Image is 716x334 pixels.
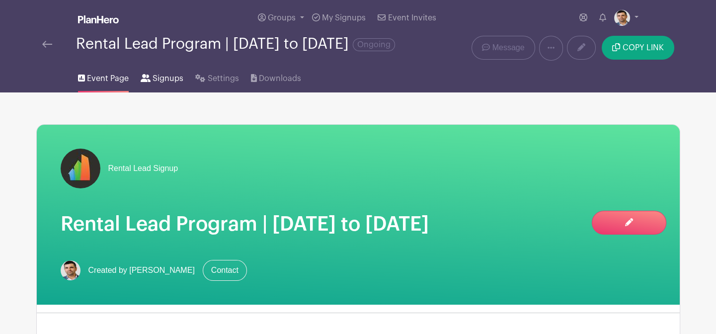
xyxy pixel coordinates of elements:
img: fulton-grace-logo.jpeg [61,149,100,188]
img: back-arrow-29a5d9b10d5bd6ae65dc969a981735edf675c4d7a1fe02e03b50dbd4ba3cdb55.svg [42,41,52,48]
span: COPY LINK [623,44,664,52]
span: Ongoing [353,38,395,51]
h1: Rental Lead Program | [DATE] to [DATE] [61,212,656,236]
span: Downloads [259,73,301,84]
a: Contact [203,260,247,281]
a: Downloads [251,61,301,92]
span: Created by [PERSON_NAME] [88,264,195,276]
a: Event Page [78,61,129,92]
div: Rental Lead Program | [DATE] to [DATE] [76,36,395,52]
span: Event Invites [388,14,436,22]
span: Settings [208,73,239,84]
a: Message [472,36,535,60]
span: Signups [153,73,183,84]
img: Screen%20Shot%202023-02-21%20at%2010.54.51%20AM.png [61,260,80,280]
span: Groups [268,14,296,22]
button: COPY LINK [602,36,674,60]
a: Settings [195,61,239,92]
span: My Signups [322,14,366,22]
img: Screen%20Shot%202023-02-21%20at%2010.54.51%20AM.png [614,10,630,26]
span: Rental Lead Signup [108,163,178,174]
span: Message [492,42,525,54]
span: Event Page [87,73,129,84]
a: Signups [141,61,183,92]
img: logo_white-6c42ec7e38ccf1d336a20a19083b03d10ae64f83f12c07503d8b9e83406b4c7d.svg [78,15,119,23]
